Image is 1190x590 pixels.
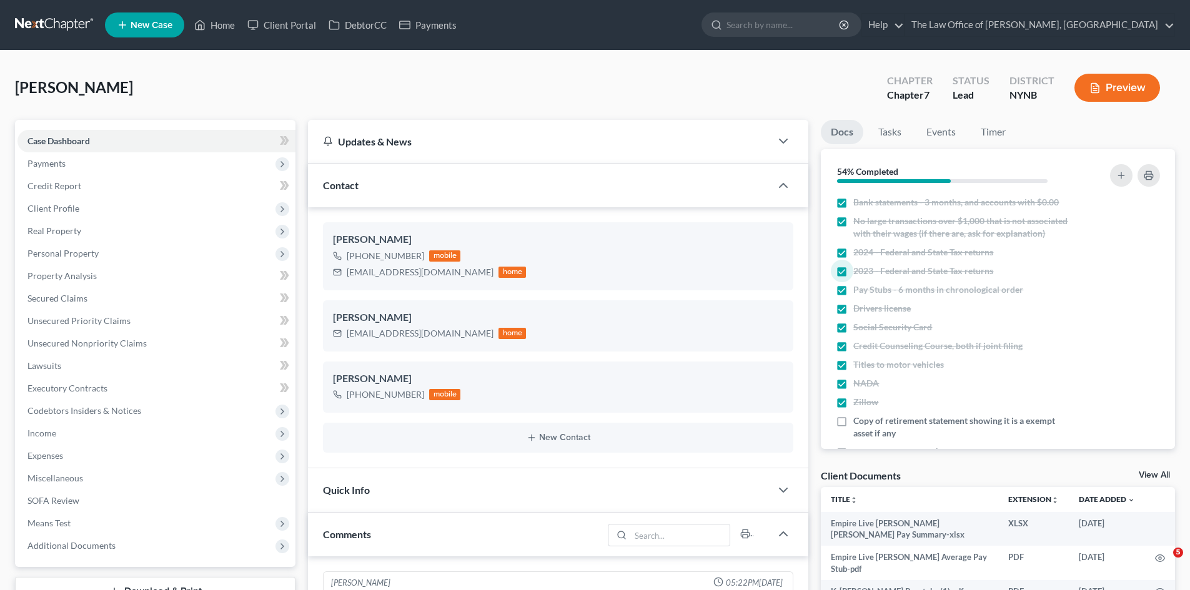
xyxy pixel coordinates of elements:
[821,512,998,546] td: Empire Live [PERSON_NAME] [PERSON_NAME] Pay Summary-xlsx
[971,120,1016,144] a: Timer
[853,358,944,371] span: Titles to motor vehicles
[429,389,460,400] div: mobile
[333,310,783,325] div: [PERSON_NAME]
[1069,546,1145,580] td: [DATE]
[331,577,390,589] div: [PERSON_NAME]
[887,88,933,102] div: Chapter
[323,484,370,496] span: Quick Info
[27,203,79,214] span: Client Profile
[131,21,172,30] span: New Case
[953,74,989,88] div: Status
[726,13,841,36] input: Search by name...
[837,166,898,177] strong: 54% Completed
[323,135,756,148] div: Updates & News
[1139,471,1170,479] a: View All
[862,14,904,36] a: Help
[17,332,295,355] a: Unsecured Nonpriority Claims
[853,377,879,390] span: NADA
[27,450,63,461] span: Expenses
[27,405,141,416] span: Codebtors Insiders & Notices
[27,315,131,326] span: Unsecured Priority Claims
[322,14,393,36] a: DebtorCC
[27,225,81,236] span: Real Property
[27,135,90,146] span: Case Dashboard
[15,78,133,96] span: [PERSON_NAME]
[853,302,911,315] span: Drivers license
[27,495,79,506] span: SOFA Review
[17,489,295,512] a: SOFA Review
[27,270,97,281] span: Property Analysis
[821,120,863,144] a: Docs
[1009,88,1054,102] div: NYNB
[853,215,1076,240] span: No large transactions over $1,000 that is not associated with their wages (if there are, ask for ...
[27,360,61,371] span: Lawsuits
[853,265,993,277] span: 2023 - Federal and State Tax returns
[916,120,966,144] a: Events
[17,175,295,197] a: Credit Report
[853,283,1023,296] span: Pay Stubs - 6 months in chronological order
[1173,548,1183,558] span: 5
[498,267,526,278] div: home
[323,528,371,540] span: Comments
[998,546,1069,580] td: PDF
[17,265,295,287] a: Property Analysis
[27,428,56,438] span: Income
[27,473,83,483] span: Miscellaneous
[333,433,783,443] button: New Contact
[393,14,463,36] a: Payments
[853,321,932,333] span: Social Security Card
[887,74,933,88] div: Chapter
[27,383,107,393] span: Executory Contracts
[1009,74,1054,88] div: District
[953,88,989,102] div: Lead
[333,371,783,386] div: [PERSON_NAME]
[17,310,295,332] a: Unsecured Priority Claims
[27,518,71,528] span: Means Test
[498,328,526,339] div: home
[27,293,87,303] span: Secured Claims
[27,248,99,258] span: Personal Property
[1148,548,1178,578] iframe: Intercom live chat
[924,89,930,101] span: 7
[821,546,998,580] td: Empire Live [PERSON_NAME] Average Pay Stub-pdf
[347,250,424,262] div: [PHONE_NUMBER]
[347,327,493,340] div: [EMAIL_ADDRESS][DOMAIN_NAME]
[853,340,1023,352] span: Credit Counseling Course, both if joint filing
[333,232,783,247] div: [PERSON_NAME]
[429,250,460,262] div: mobile
[868,120,911,144] a: Tasks
[853,415,1076,440] span: Copy of retirement statement showing it is a exempt asset if any
[17,130,295,152] a: Case Dashboard
[17,287,295,310] a: Secured Claims
[998,512,1069,546] td: XLSX
[1128,496,1135,504] i: expand_more
[853,446,1076,471] span: Additional Creditors (Medical, or Creditors not on Credit Report)
[27,338,147,348] span: Unsecured Nonpriority Claims
[853,396,878,408] span: Zillow
[853,196,1059,209] span: Bank statements - 3 months, and accounts with $0.00
[17,377,295,400] a: Executory Contracts
[27,158,66,169] span: Payments
[347,266,493,278] div: [EMAIL_ADDRESS][DOMAIN_NAME]
[631,524,730,546] input: Search...
[241,14,322,36] a: Client Portal
[1051,496,1059,504] i: unfold_more
[1074,74,1160,102] button: Preview
[17,355,295,377] a: Lawsuits
[726,577,783,589] span: 05:22PM[DATE]
[188,14,241,36] a: Home
[821,469,901,482] div: Client Documents
[347,388,424,401] div: [PHONE_NUMBER]
[27,180,81,191] span: Credit Report
[1079,494,1135,504] a: Date Added expand_more
[27,540,116,551] span: Additional Documents
[323,179,359,191] span: Contact
[853,246,993,258] span: 2024 - Federal and State Tax returns
[1008,494,1059,504] a: Extensionunfold_more
[850,496,858,504] i: unfold_more
[1069,512,1145,546] td: [DATE]
[905,14,1174,36] a: The Law Office of [PERSON_NAME], [GEOGRAPHIC_DATA]
[831,494,858,504] a: Titleunfold_more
